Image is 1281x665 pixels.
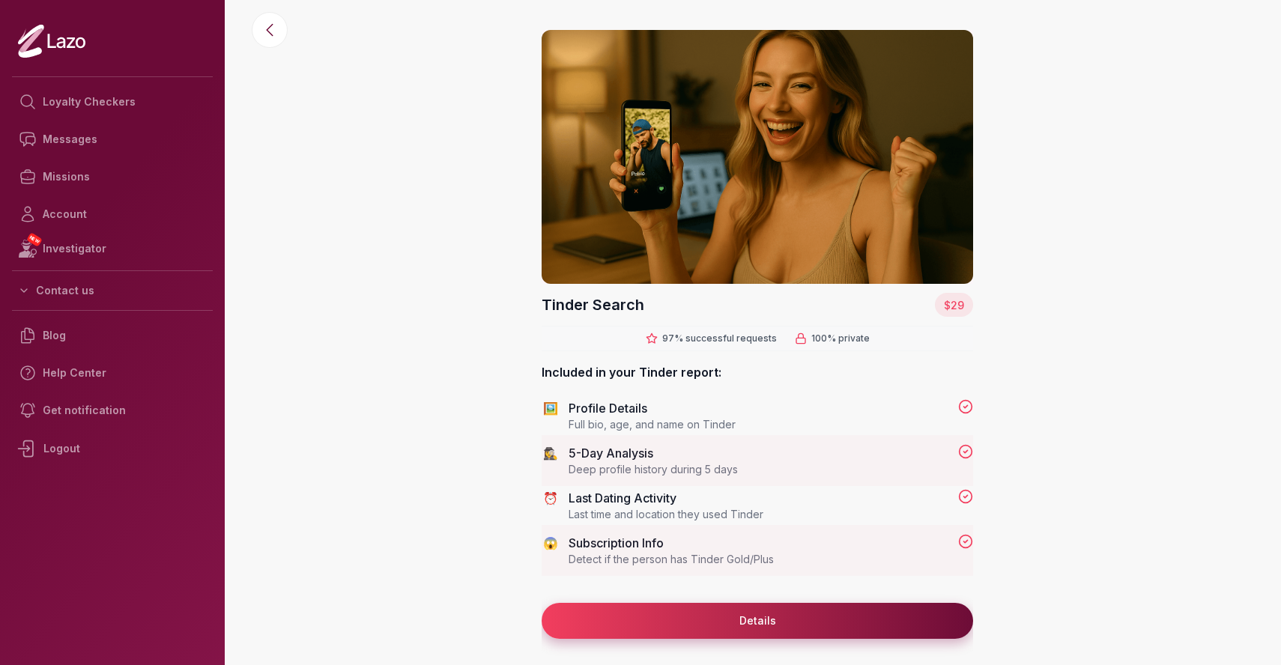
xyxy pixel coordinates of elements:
[12,354,213,392] a: Help Center
[569,489,949,507] p: Last Dating Activity
[12,429,213,468] div: Logout
[542,399,560,417] div: 🖼️
[542,30,973,284] img: Tinder Search
[542,294,644,315] p: Tinder Search
[12,195,213,233] a: Account
[12,83,213,121] a: Loyalty Checkers
[542,603,973,639] button: Details
[542,363,973,381] h2: Included in your Tinder report:
[811,332,870,344] span: 100% private
[26,232,43,247] span: NEW
[12,277,213,304] button: Contact us
[12,121,213,158] a: Messages
[12,233,213,264] a: NEWInvestigator
[944,299,964,312] span: $29
[12,392,213,429] a: Get notification
[662,332,777,344] span: 97% successful requests
[569,507,949,522] p: Last time and location they used Tinder
[569,417,949,432] p: Full bio, age, and name on Tinder
[12,158,213,195] a: Missions
[12,317,213,354] a: Blog
[542,489,560,507] div: ⏰
[569,399,949,417] p: Profile Details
